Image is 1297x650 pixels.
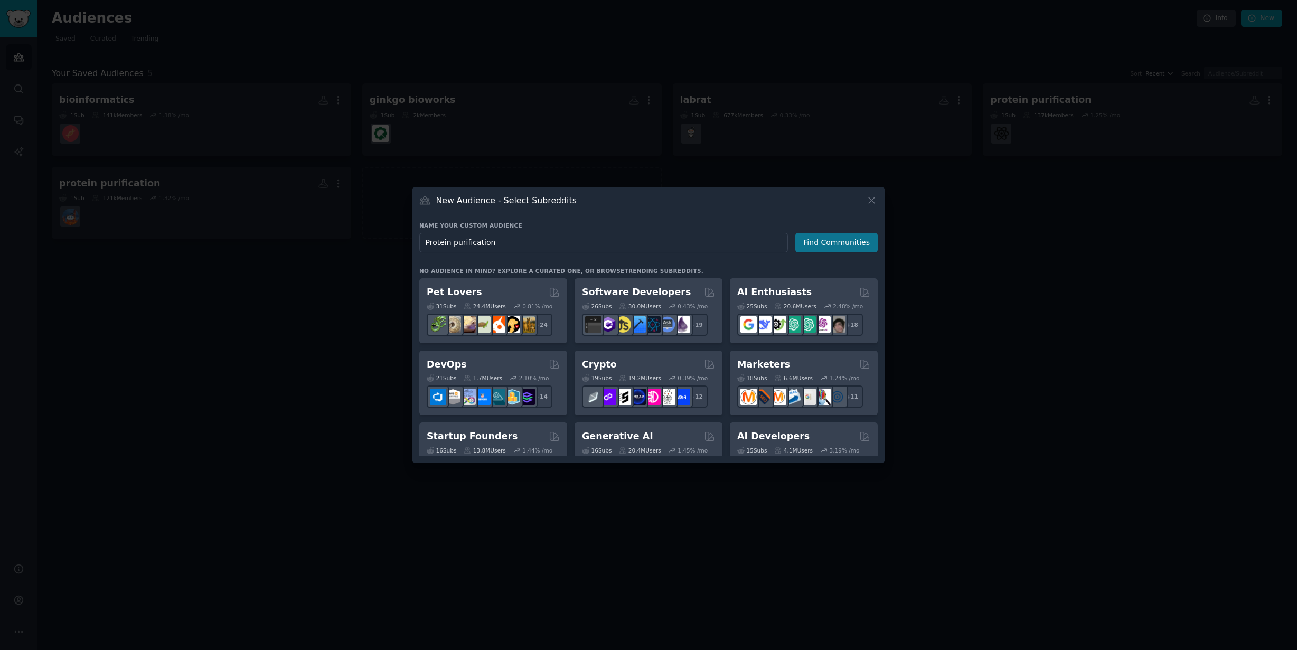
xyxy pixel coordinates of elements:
[582,286,691,299] h2: Software Developers
[685,385,708,408] div: + 12
[674,316,690,333] img: elixir
[430,316,446,333] img: herpetology
[770,316,786,333] img: AItoolsCatalog
[678,374,708,382] div: 0.39 % /mo
[629,316,646,333] img: iOSProgramming
[737,430,810,443] h2: AI Developers
[489,389,505,405] img: platformengineering
[585,389,601,405] img: ethfinance
[464,374,502,382] div: 1.7M Users
[419,267,703,275] div: No audience in mind? Explore a curated one, or browse .
[774,447,813,454] div: 4.1M Users
[582,430,653,443] h2: Generative AI
[600,316,616,333] img: csharp
[800,389,816,405] img: googleads
[427,447,456,454] div: 16 Sub s
[430,389,446,405] img: azuredevops
[464,447,505,454] div: 13.8M Users
[814,389,831,405] img: MarketingResearch
[800,316,816,333] img: chatgpt_prompts_
[770,389,786,405] img: AskMarketing
[795,233,878,252] button: Find Communities
[582,358,617,371] h2: Crypto
[445,316,461,333] img: ballpython
[785,389,801,405] img: Emailmarketing
[427,303,456,310] div: 31 Sub s
[829,316,845,333] img: ArtificalIntelligence
[427,374,456,382] div: 21 Sub s
[829,389,845,405] img: OnlineMarketing
[737,286,812,299] h2: AI Enthusiasts
[678,303,708,310] div: 0.43 % /mo
[427,430,518,443] h2: Startup Founders
[474,316,491,333] img: turtle
[740,316,757,333] img: GoogleGeminiAI
[427,286,482,299] h2: Pet Lovers
[522,303,552,310] div: 0.81 % /mo
[659,316,675,333] img: AskComputerScience
[737,303,767,310] div: 25 Sub s
[615,316,631,333] img: learnjavascript
[582,447,612,454] div: 16 Sub s
[830,374,860,382] div: 1.24 % /mo
[419,222,878,229] h3: Name your custom audience
[629,389,646,405] img: web3
[737,447,767,454] div: 15 Sub s
[737,358,790,371] h2: Marketers
[427,358,467,371] h2: DevOps
[644,389,661,405] img: defiblockchain
[459,316,476,333] img: leopardgeckos
[755,389,772,405] img: bigseo
[678,447,708,454] div: 1.45 % /mo
[619,374,661,382] div: 19.2M Users
[530,385,552,408] div: + 14
[685,314,708,336] div: + 19
[785,316,801,333] img: chatgpt_promptDesign
[814,316,831,333] img: OpenAIDev
[504,389,520,405] img: aws_cdk
[624,268,701,274] a: trending subreddits
[519,316,535,333] img: dogbreed
[445,389,461,405] img: AWS_Certified_Experts
[522,447,552,454] div: 1.44 % /mo
[585,316,601,333] img: software
[841,385,863,408] div: + 11
[659,389,675,405] img: CryptoNews
[737,374,767,382] div: 18 Sub s
[774,303,816,310] div: 20.6M Users
[619,303,661,310] div: 30.0M Users
[582,374,612,382] div: 19 Sub s
[841,314,863,336] div: + 18
[504,316,520,333] img: PetAdvice
[582,303,612,310] div: 26 Sub s
[674,389,690,405] img: defi_
[419,233,788,252] input: Pick a short name, like "Digital Marketers" or "Movie-Goers"
[489,316,505,333] img: cockatiel
[464,303,505,310] div: 24.4M Users
[474,389,491,405] img: DevOpsLinks
[436,195,577,206] h3: New Audience - Select Subreddits
[459,389,476,405] img: Docker_DevOps
[774,374,813,382] div: 6.6M Users
[615,389,631,405] img: ethstaker
[644,316,661,333] img: reactnative
[600,389,616,405] img: 0xPolygon
[530,314,552,336] div: + 24
[519,374,549,382] div: 2.10 % /mo
[833,303,863,310] div: 2.48 % /mo
[619,447,661,454] div: 20.4M Users
[740,389,757,405] img: content_marketing
[519,389,535,405] img: PlatformEngineers
[830,447,860,454] div: 3.19 % /mo
[755,316,772,333] img: DeepSeek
